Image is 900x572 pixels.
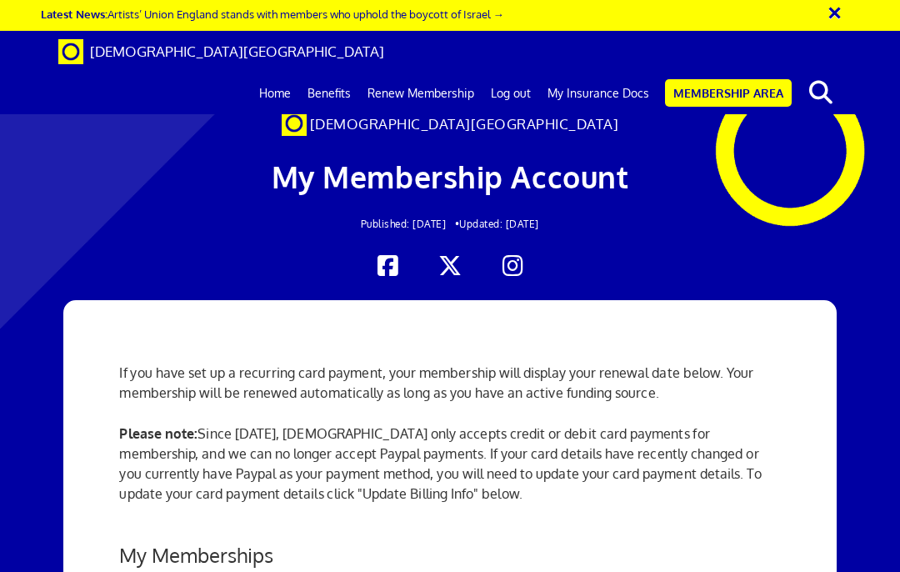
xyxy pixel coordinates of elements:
[119,424,780,524] p: Since [DATE], [DEMOGRAPHIC_DATA] only accepts credit or debit card payments for membership, and w...
[272,158,629,195] span: My Membership Account
[41,7,504,21] a: Latest News:Artists’ Union England stands with members who uphold the boycott of Israel →
[119,425,197,442] strong: Please note:
[193,218,707,229] h2: Updated: [DATE]
[361,218,460,230] span: Published: [DATE] •
[41,7,107,21] strong: Latest News:
[482,73,539,114] a: Log out
[119,363,780,403] p: If you have set up a recurring card payment, your membership will display your renewal date below...
[359,73,482,114] a: Renew Membership
[539,73,657,114] a: My Insurance Docs
[299,73,359,114] a: Benefits
[665,79,792,107] a: Membership Area
[46,31,397,73] a: Brand [DEMOGRAPHIC_DATA][GEOGRAPHIC_DATA]
[795,75,846,110] button: search
[90,43,384,60] span: [DEMOGRAPHIC_DATA][GEOGRAPHIC_DATA]
[251,73,299,114] a: Home
[119,544,780,566] h3: My Memberships
[310,115,619,133] span: [DEMOGRAPHIC_DATA][GEOGRAPHIC_DATA]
